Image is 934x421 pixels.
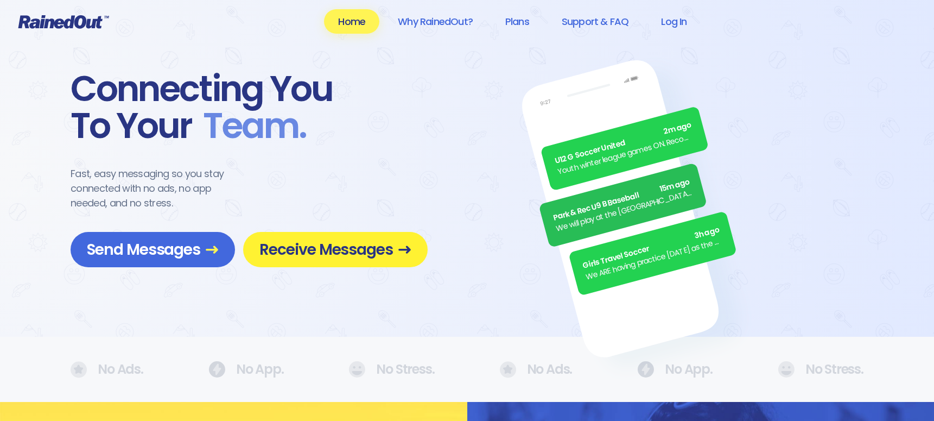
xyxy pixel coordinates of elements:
[693,224,721,242] span: 3h ago
[71,361,87,378] img: No Ads.
[208,361,284,378] div: No App.
[554,120,693,167] div: U12 G Soccer United
[658,176,691,195] span: 15m ago
[71,71,428,144] div: Connecting You To Your
[637,361,654,378] img: No Ads.
[87,240,219,259] span: Send Messages
[778,361,863,378] div: No Stress.
[552,176,691,224] div: Park & Rec U9 B Baseball
[192,108,306,144] span: Team .
[555,187,694,235] div: We will play at the [GEOGRAPHIC_DATA]. Wear white, be at the field by 5pm.
[500,361,573,378] div: No Ads.
[243,232,428,267] a: Receive Messages
[71,232,235,267] a: Send Messages
[557,130,696,178] div: Youth winter league games ON. Recommend running shoes/sneakers for players as option for footwear.
[348,361,365,378] img: No Ads.
[71,166,244,210] div: Fast, easy messaging so you stay connected with no ads, no app needed, and no stress.
[663,120,693,138] span: 2m ago
[647,9,701,34] a: Log In
[324,9,379,34] a: Home
[384,9,487,34] a: Why RainedOut?
[582,224,721,272] div: Girls Travel Soccer
[491,9,543,34] a: Plans
[259,240,411,259] span: Receive Messages
[348,361,434,378] div: No Stress.
[584,235,724,283] div: We ARE having practice [DATE] as the sun is finally out.
[778,361,795,378] img: No Ads.
[548,9,643,34] a: Support & FAQ
[500,361,516,378] img: No Ads.
[208,361,225,378] img: No Ads.
[637,361,713,378] div: No App.
[71,361,143,378] div: No Ads.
